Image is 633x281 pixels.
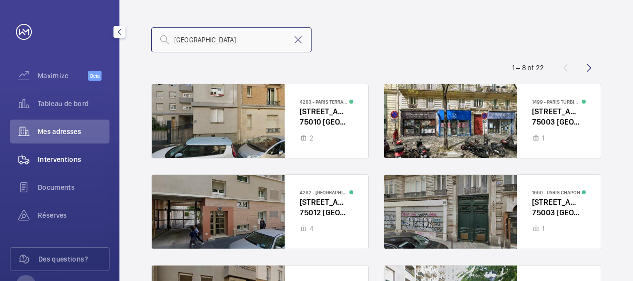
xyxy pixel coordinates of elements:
span: Réserves [38,210,109,220]
span: Mes adresses [38,127,109,137]
span: Maximize [38,71,88,81]
span: Beta [88,71,102,81]
span: Documents [38,182,109,192]
div: 1 – 8 of 22 [512,63,544,73]
span: Interventions [38,154,109,164]
input: Trouvez une adresse [151,27,312,52]
span: Tableau de bord [38,99,109,109]
span: Des questions? [38,254,109,264]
